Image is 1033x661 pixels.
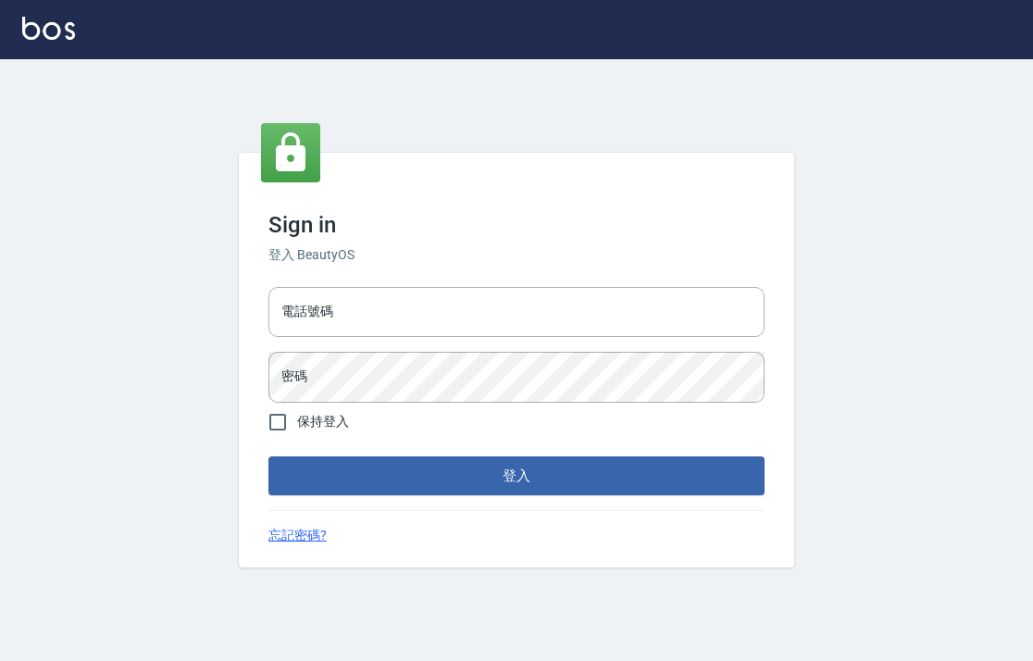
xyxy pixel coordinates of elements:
[268,245,765,265] h6: 登入 BeautyOS
[297,412,349,431] span: 保持登入
[22,17,75,40] img: Logo
[268,456,765,495] button: 登入
[268,526,327,545] a: 忘記密碼?
[268,212,765,238] h3: Sign in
